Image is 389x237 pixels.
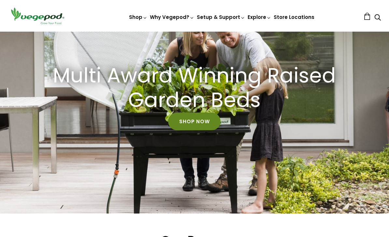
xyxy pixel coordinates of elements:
a: Setup & Support [197,14,245,21]
a: Shop Now [168,112,221,130]
h2: Multi Award Winning Raised Garden Beds [48,64,341,112]
img: Vegepod [8,7,67,25]
a: Search [374,15,381,22]
a: Why Vegepod? [150,14,194,21]
a: Multi Award Winning Raised Garden Beds [37,64,352,112]
a: Explore [248,14,271,21]
a: Store Locations [274,14,314,21]
a: Shop [129,14,147,21]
